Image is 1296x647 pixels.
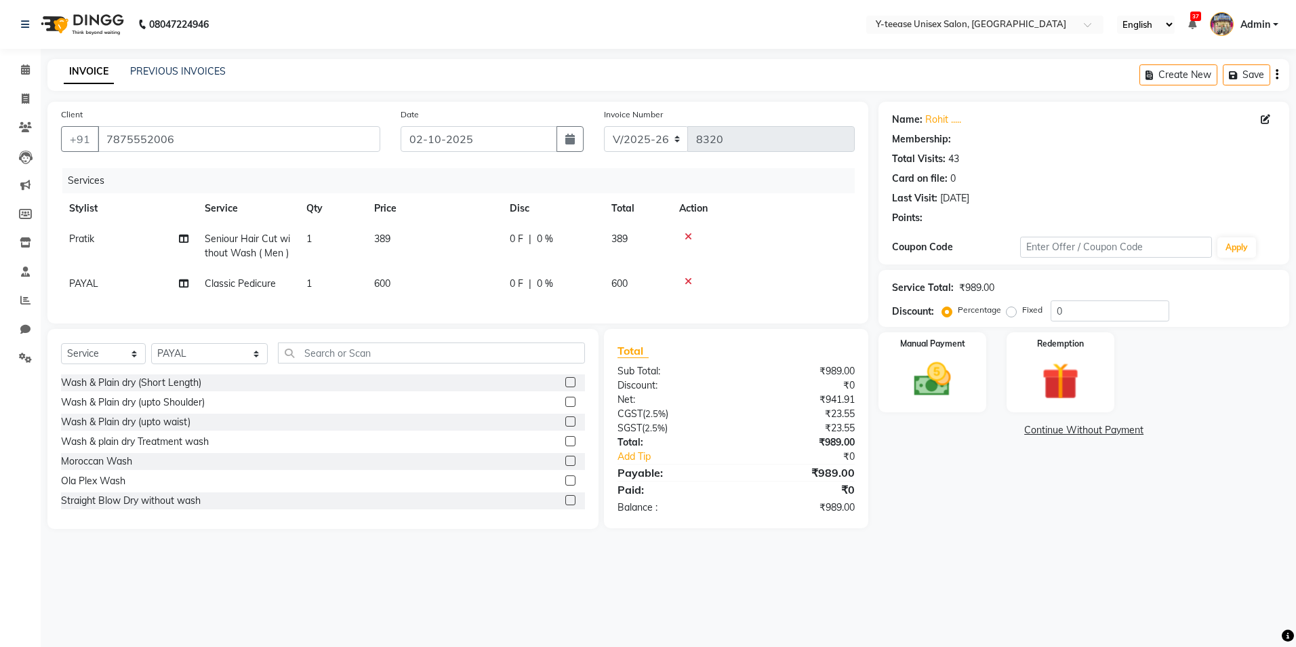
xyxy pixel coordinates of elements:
[603,193,671,224] th: Total
[948,152,959,166] div: 43
[617,408,643,420] span: CGST
[61,415,190,429] div: Wash & Plain dry (upto waist)
[925,113,961,127] a: Rohit .....
[607,450,758,464] a: Add Tip
[881,423,1287,437] a: Continue Without Payment
[1240,18,1270,32] span: Admin
[197,193,298,224] th: Service
[892,211,923,225] div: Points:
[35,5,127,43] img: logo
[1190,12,1201,21] span: 37
[69,233,94,245] span: Pratik
[61,395,205,410] div: Wash & Plain dry (upto Shoulder)
[61,435,209,449] div: Wash & plain dry Treatment wash
[671,193,855,224] th: Action
[64,60,114,84] a: INVOICE
[736,465,865,481] div: ₹989.00
[61,193,197,224] th: Stylist
[607,435,736,450] div: Total:
[607,393,736,407] div: Net:
[1022,304,1042,316] label: Fixed
[1030,358,1091,404] img: _gift.svg
[374,277,390,290] span: 600
[1223,64,1270,85] button: Save
[61,126,99,152] button: +91
[940,191,969,205] div: [DATE]
[892,172,948,186] div: Card on file:
[537,277,553,291] span: 0 %
[892,305,934,319] div: Discount:
[205,233,290,259] span: Seniour Hair Cut without Wash ( Men )
[736,501,865,515] div: ₹989.00
[607,501,736,515] div: Balance :
[611,233,628,245] span: 389
[736,482,865,498] div: ₹0
[736,393,865,407] div: ₹941.91
[374,233,390,245] span: 389
[617,344,649,358] span: Total
[1037,338,1084,350] label: Redemption
[900,338,965,350] label: Manual Payment
[758,450,866,464] div: ₹0
[61,474,125,488] div: Ola Plex Wash
[1188,18,1196,31] a: 37
[892,191,937,205] div: Last Visit:
[1139,64,1217,85] button: Create New
[205,277,276,290] span: Classic Pedicure
[537,232,553,246] span: 0 %
[645,408,666,419] span: 2.5%
[61,109,83,121] label: Client
[736,378,865,393] div: ₹0
[1217,237,1256,258] button: Apply
[607,465,736,481] div: Payable:
[617,422,642,434] span: SGST
[502,193,603,224] th: Disc
[510,277,523,291] span: 0 F
[62,168,865,193] div: Services
[130,65,226,77] a: PREVIOUS INVOICES
[401,109,419,121] label: Date
[529,277,531,291] span: |
[510,232,523,246] span: 0 F
[1020,237,1212,258] input: Enter Offer / Coupon Code
[950,172,956,186] div: 0
[306,233,312,245] span: 1
[149,5,209,43] b: 08047224946
[958,304,1001,316] label: Percentage
[1210,12,1234,36] img: Admin
[892,113,923,127] div: Name:
[607,421,736,435] div: ( )
[892,132,951,146] div: Membership:
[892,240,1020,254] div: Coupon Code
[604,109,663,121] label: Invoice Number
[278,342,585,364] input: Search or Scan
[902,358,963,401] img: _cash.svg
[736,421,865,435] div: ₹23.55
[892,152,946,166] div: Total Visits:
[69,277,98,290] span: PAYAL
[645,423,665,433] span: 2.5%
[736,435,865,450] div: ₹989.00
[892,281,954,295] div: Service Total:
[366,193,502,224] th: Price
[529,232,531,246] span: |
[298,193,366,224] th: Qty
[607,364,736,378] div: Sub Total:
[607,482,736,498] div: Paid:
[607,378,736,393] div: Discount:
[736,407,865,421] div: ₹23.55
[98,126,380,152] input: Search by Name/Mobile/Email/Code
[306,277,312,290] span: 1
[959,281,994,295] div: ₹989.00
[607,407,736,421] div: ( )
[61,494,201,508] div: Straight Blow Dry without wash
[61,376,201,390] div: Wash & Plain dry (Short Length)
[611,277,628,290] span: 600
[736,364,865,378] div: ₹989.00
[61,454,132,469] div: Moroccan Wash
